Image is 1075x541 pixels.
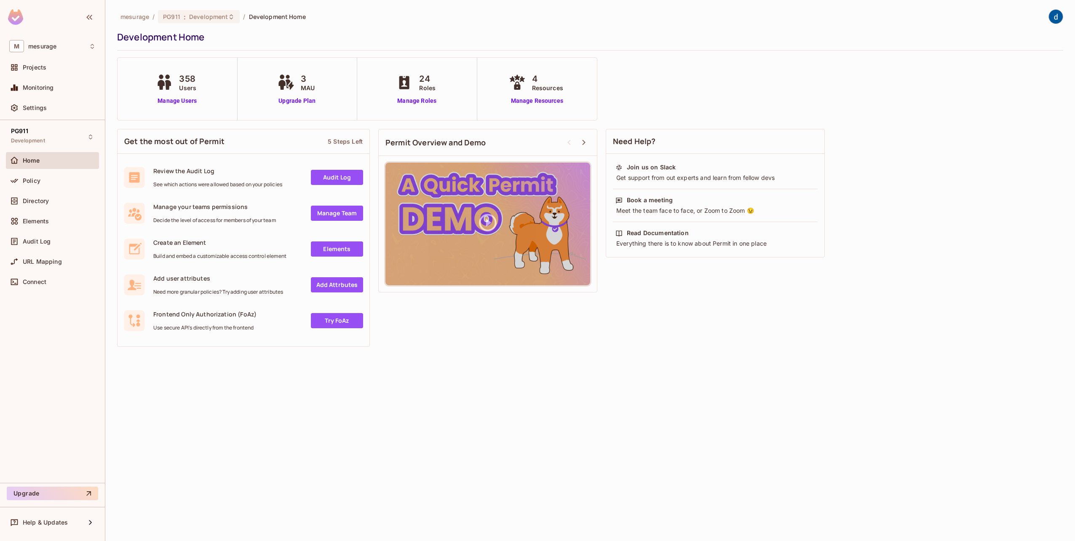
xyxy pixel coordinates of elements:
[311,170,363,185] a: Audit Log
[189,13,228,21] span: Development
[311,313,363,328] a: Try FoAz
[7,487,98,500] button: Upgrade
[23,157,40,164] span: Home
[23,279,46,285] span: Connect
[23,64,46,71] span: Projects
[153,289,283,295] span: Need more granular policies? Try adding user attributes
[311,206,363,221] a: Manage Team
[419,72,436,85] span: 24
[532,83,563,92] span: Resources
[124,136,225,147] span: Get the most out of Permit
[507,96,567,105] a: Manage Resources
[179,72,196,85] span: 358
[163,13,180,21] span: PG911
[9,40,24,52] span: M
[179,83,196,92] span: Users
[117,31,1059,43] div: Development Home
[275,96,319,105] a: Upgrade Plan
[153,167,282,175] span: Review the Audit Log
[153,181,282,188] span: See which actions were allowed based on your policies
[23,198,49,204] span: Directory
[243,13,245,21] li: /
[249,13,306,21] span: Development Home
[11,137,45,144] span: Development
[23,258,62,265] span: URL Mapping
[1049,10,1063,24] img: dev 911gcl
[627,163,676,171] div: Join us on Slack
[183,13,186,20] span: :
[23,104,47,111] span: Settings
[23,238,51,245] span: Audit Log
[154,96,201,105] a: Manage Users
[8,9,23,25] img: SReyMgAAAABJRU5ErkJggg==
[615,239,815,248] div: Everything there is to know about Permit in one place
[532,72,563,85] span: 4
[394,96,440,105] a: Manage Roles
[28,43,56,50] span: Workspace: mesurage
[627,196,673,204] div: Book a meeting
[385,137,486,148] span: Permit Overview and Demo
[120,13,149,21] span: the active workspace
[153,274,283,282] span: Add user attributes
[627,229,689,237] div: Read Documentation
[153,217,276,224] span: Decide the level of access for members of your team
[301,72,315,85] span: 3
[328,137,363,145] div: 5 Steps Left
[11,128,28,134] span: PG911
[23,519,68,526] span: Help & Updates
[613,136,656,147] span: Need Help?
[153,324,257,331] span: Use secure API's directly from the frontend
[311,277,363,292] a: Add Attrbutes
[23,218,49,225] span: Elements
[23,177,40,184] span: Policy
[152,13,155,21] li: /
[419,83,436,92] span: Roles
[23,84,54,91] span: Monitoring
[301,83,315,92] span: MAU
[311,241,363,257] a: Elements
[153,238,286,246] span: Create an Element
[153,203,276,211] span: Manage your teams permissions
[153,253,286,260] span: Build and embed a customizable access control element
[615,174,815,182] div: Get support from out experts and learn from fellow devs
[615,206,815,215] div: Meet the team face to face, or Zoom to Zoom 😉
[153,310,257,318] span: Frontend Only Authorization (FoAz)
